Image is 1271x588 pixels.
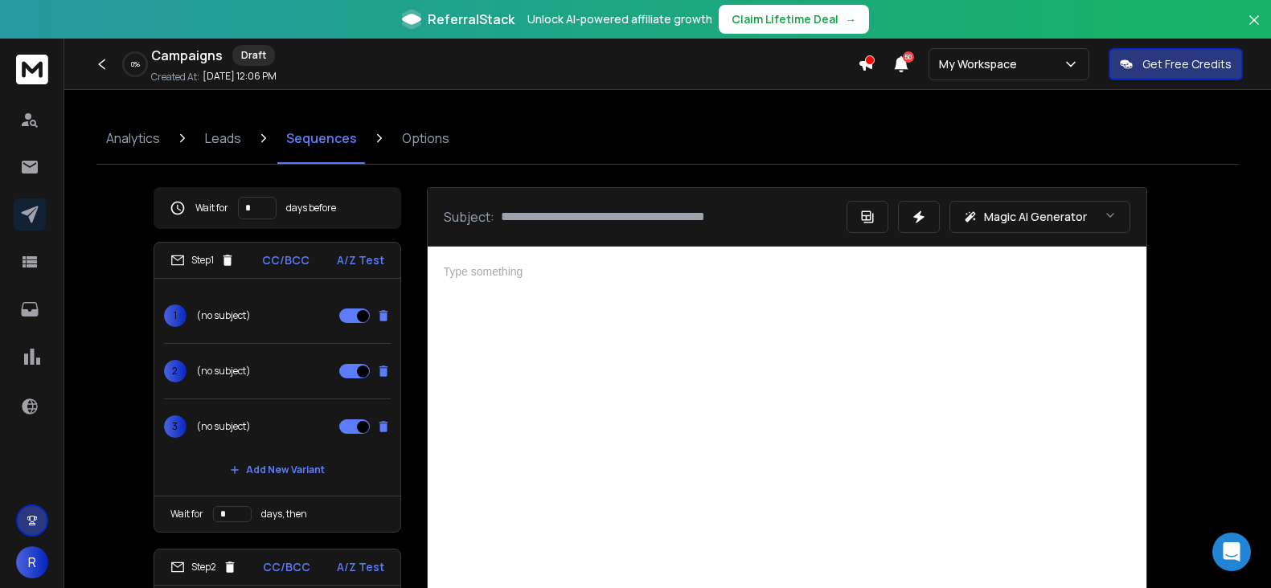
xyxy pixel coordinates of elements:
[262,252,310,268] p: CC/BCC
[195,202,228,214] p: Wait for
[984,209,1087,225] p: Magic AI Generator
[151,46,223,65] h1: Campaigns
[170,508,203,521] p: Wait for
[196,365,251,378] p: (no subject)
[1142,56,1232,72] p: Get Free Credits
[196,309,251,322] p: (no subject)
[949,201,1130,233] button: Magic AI Generator
[96,112,170,164] a: Analytics
[263,559,310,575] p: CC/BCC
[164,304,187,327] span: 1
[154,242,401,533] li: Step1CC/BCCA/Z Test1(no subject)2(no subject)3(no subject)Add New VariantWait fordays, then
[205,129,241,148] p: Leads
[261,508,307,521] p: days, then
[164,415,187,438] span: 3
[170,560,237,574] div: Step 2
[286,129,357,148] p: Sequences
[903,51,914,63] span: 50
[16,546,48,578] button: R
[164,360,187,382] span: 2
[719,5,869,34] button: Claim Lifetime Deal→
[131,59,140,69] p: 0 %
[939,56,1023,72] p: My Workspace
[195,112,251,164] a: Leads
[203,70,277,83] p: [DATE] 12:06 PM
[106,129,160,148] p: Analytics
[392,112,459,164] a: Options
[286,202,336,214] p: days before
[1244,10,1265,48] button: Close banner
[1109,48,1243,80] button: Get Free Credits
[402,129,449,148] p: Options
[845,11,856,27] span: →
[428,10,515,29] span: ReferralStack
[337,252,384,268] p: A/Z Test
[527,11,712,27] p: Unlock AI-powered affiliate growth
[444,207,494,227] p: Subject:
[196,420,251,433] p: (no subject)
[170,253,235,267] div: Step 1
[217,454,338,486] button: Add New Variant
[1212,533,1251,571] div: Open Intercom Messenger
[151,71,199,84] p: Created At:
[337,559,384,575] p: A/Z Test
[277,112,367,164] a: Sequences
[232,45,275,66] div: Draft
